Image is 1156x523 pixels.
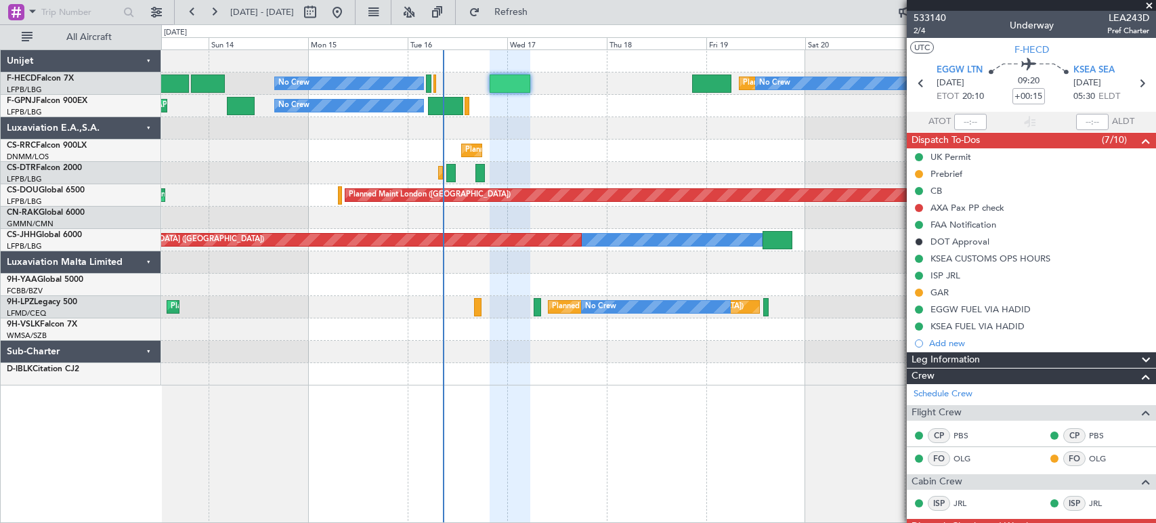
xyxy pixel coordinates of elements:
a: CS-RRCFalcon 900LX [7,142,87,150]
span: D-IBLK [7,365,33,373]
div: FO [928,451,950,466]
span: KSEA SEA [1073,64,1115,77]
span: F-HECD [7,75,37,83]
input: Trip Number [41,2,119,22]
div: Tue 16 [408,37,507,49]
a: CN-RAKGlobal 6000 [7,209,85,217]
div: Underway [1010,18,1054,33]
div: DOT Approval [930,236,989,247]
div: EGGW FUEL VIA HADID [930,304,1031,315]
span: ALDT [1112,115,1134,129]
a: CS-JHHGlobal 6000 [7,231,82,239]
div: Sat 20 [805,37,905,49]
a: FCBB/BZV [7,286,43,296]
a: LFPB/LBG [7,85,42,95]
span: CN-RAK [7,209,39,217]
a: PBS [1089,430,1119,442]
a: JRL [1089,497,1119,509]
a: Schedule Crew [914,388,972,401]
span: F-GPNJ [7,97,36,105]
span: F-HECD [1014,43,1049,57]
a: LFPB/LBG [7,107,42,117]
span: 20:10 [962,90,984,104]
span: Dispatch To-Dos [912,133,980,148]
div: No Crew [759,73,790,93]
div: CP [928,428,950,443]
div: GAR [930,287,949,298]
span: CS-JHH [7,231,36,239]
div: FO [1063,451,1086,466]
div: Prebrief [930,168,962,180]
div: Planned Maint London ([GEOGRAPHIC_DATA]) [349,185,511,205]
a: CS-DOUGlobal 6500 [7,186,85,194]
span: [DATE] [937,77,964,90]
span: Crew [912,369,935,384]
button: UTC [910,41,934,54]
div: No Crew [278,73,309,93]
a: PBS [954,430,984,442]
div: ISP [1063,496,1086,511]
a: D-IBLKCitation CJ2 [7,365,79,373]
div: Planned Maint [GEOGRAPHIC_DATA] ([GEOGRAPHIC_DATA]) [465,140,679,161]
span: CS-DOU [7,186,39,194]
span: Cabin Crew [912,474,962,490]
a: DNMM/LOS [7,152,49,162]
div: No Crew [278,96,309,116]
div: Mon 15 [308,37,408,49]
div: Planned Maint [GEOGRAPHIC_DATA] ([GEOGRAPHIC_DATA]) [743,73,956,93]
span: ETOT [937,90,959,104]
span: ELDT [1098,90,1120,104]
span: 9H-VSLK [7,320,40,329]
span: 2/4 [914,25,946,37]
span: Pref Charter [1107,25,1149,37]
a: LFMD/CEQ [7,308,46,318]
div: Planned [GEOGRAPHIC_DATA] ([GEOGRAPHIC_DATA]) [552,297,744,317]
span: All Aircraft [35,33,143,42]
span: EGGW LTN [937,64,983,77]
div: No Crew [585,297,616,317]
div: Fri 19 [706,37,806,49]
span: 533140 [914,11,946,25]
a: OLG [954,453,984,465]
a: LFPB/LBG [7,241,42,251]
span: Leg Information [912,352,980,368]
a: F-HECDFalcon 7X [7,75,74,83]
a: 9H-VSLKFalcon 7X [7,320,77,329]
div: UK Permit [930,151,971,163]
a: F-GPNJFalcon 900EX [7,97,87,105]
span: [DATE] [1073,77,1101,90]
div: Planned Maint Cannes ([GEOGRAPHIC_DATA]) [171,297,331,317]
span: 09:20 [1018,75,1040,88]
div: Wed 17 [507,37,607,49]
a: JRL [954,497,984,509]
div: FAA Notification [930,219,996,230]
a: WMSA/SZB [7,331,47,341]
span: 9H-YAA [7,276,37,284]
div: Add new [929,337,1149,349]
div: CP [1063,428,1086,443]
span: CS-DTR [7,164,36,172]
div: ISP JRL [930,270,960,281]
a: LFPB/LBG [7,196,42,207]
span: (7/10) [1102,133,1127,147]
div: Thu 18 [607,37,706,49]
a: CS-DTRFalcon 2000 [7,164,82,172]
div: KSEA CUSTOMS OPS HOURS [930,253,1050,264]
span: 05:30 [1073,90,1095,104]
span: Flight Crew [912,405,962,421]
span: ATOT [928,115,951,129]
span: Refresh [483,7,540,17]
div: ISP [928,496,950,511]
span: 9H-LPZ [7,298,34,306]
div: CB [930,185,942,196]
a: 9H-LPZLegacy 500 [7,298,77,306]
div: Sun 21 [905,37,1004,49]
div: KSEA FUEL VIA HADID [930,320,1025,332]
button: All Aircraft [15,26,147,48]
input: --:-- [954,114,987,130]
div: [DATE] [164,27,187,39]
div: Sun 14 [209,37,308,49]
div: AXA Pax PP check [930,202,1004,213]
a: OLG [1089,453,1119,465]
span: LEA243D [1107,11,1149,25]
